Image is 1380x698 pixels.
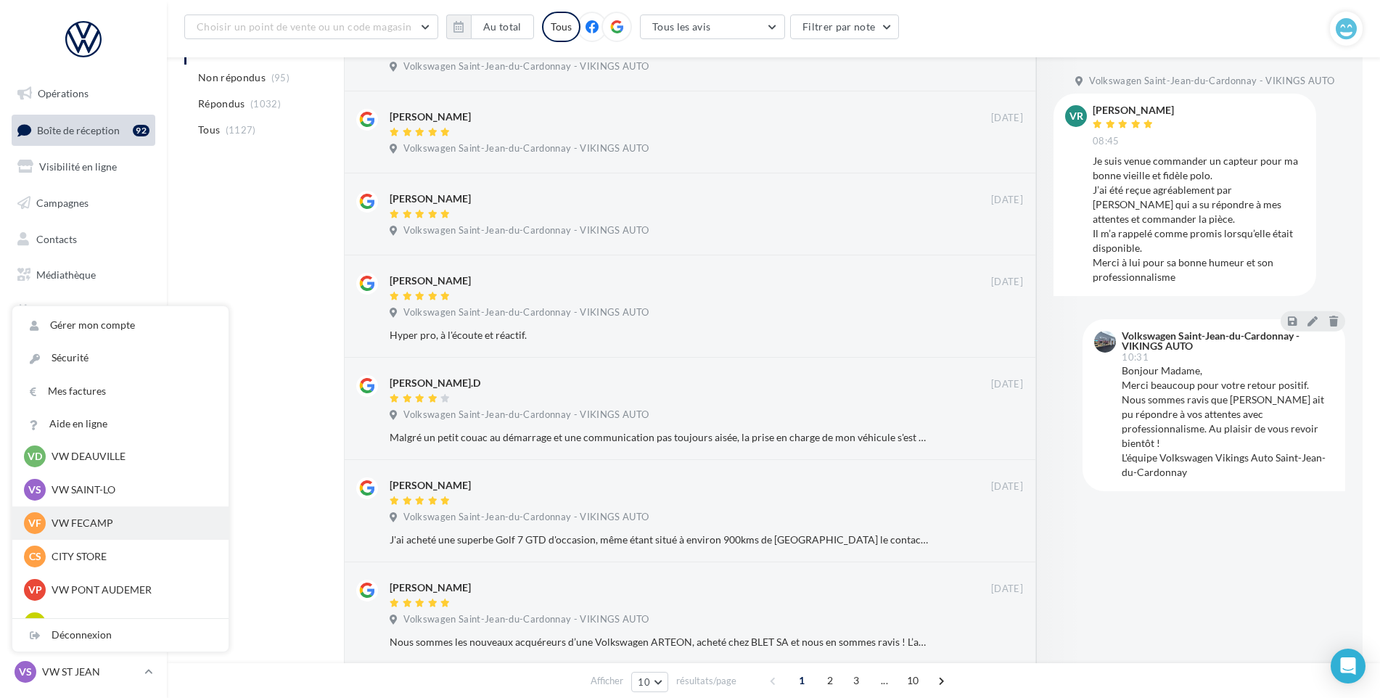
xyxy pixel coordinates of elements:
[390,376,480,390] div: [PERSON_NAME].D
[638,676,650,688] span: 10
[29,549,41,564] span: CS
[12,658,155,686] a: VS VW ST JEAN
[991,112,1023,125] span: [DATE]
[542,12,580,42] div: Tous
[845,669,868,692] span: 3
[1093,105,1174,115] div: [PERSON_NAME]
[9,380,158,423] a: Campagnes DataOnDemand
[28,583,42,597] span: VP
[133,125,149,136] div: 92
[676,674,736,688] span: résultats/page
[390,533,929,547] div: J'ai acheté une superbe Golf 7 GTD d'occasion, même étant situé à environ 900kms de [GEOGRAPHIC_D...
[12,408,229,440] a: Aide en ligne
[9,296,158,327] a: Calendrier
[390,274,471,288] div: [PERSON_NAME]
[12,619,229,652] div: Déconnexion
[873,669,896,692] span: ...
[403,60,649,73] span: Volkswagen Saint-Jean-du-Cardonnay - VIKINGS AUTO
[52,583,211,597] p: VW PONT AUDEMER
[403,306,649,319] span: Volkswagen Saint-Jean-du-Cardonnay - VIKINGS AUTO
[991,378,1023,391] span: [DATE]
[184,15,438,39] button: Choisir un point de vente ou un code magasin
[390,580,471,595] div: [PERSON_NAME]
[991,194,1023,207] span: [DATE]
[790,15,900,39] button: Filtrer par note
[9,332,158,375] a: PLV et print personnalisable
[403,224,649,237] span: Volkswagen Saint-Jean-du-Cardonnay - VIKINGS AUTO
[1093,135,1120,148] span: 08:45
[403,511,649,524] span: Volkswagen Saint-Jean-du-Cardonnay - VIKINGS AUTO
[640,15,785,39] button: Tous les avis
[390,328,929,342] div: Hyper pro, à l'écoute et réactif.
[1089,75,1334,88] span: Volkswagen Saint-Jean-du-Cardonnay - VIKINGS AUTO
[9,188,158,218] a: Campagnes
[198,123,220,137] span: Tous
[1331,649,1365,683] div: Open Intercom Messenger
[991,480,1023,493] span: [DATE]
[12,309,229,342] a: Gérer mon compte
[471,15,534,39] button: Au total
[226,124,256,136] span: (1127)
[790,669,813,692] span: 1
[446,15,534,39] button: Au total
[991,583,1023,596] span: [DATE]
[12,375,229,408] a: Mes factures
[631,672,668,692] button: 10
[42,665,139,679] p: VW ST JEAN
[29,616,41,631] span: VL
[197,20,411,33] span: Choisir un point de vente ou un code magasin
[250,98,281,110] span: (1032)
[9,78,158,109] a: Opérations
[9,224,158,255] a: Contacts
[390,192,471,206] div: [PERSON_NAME]
[818,669,842,692] span: 2
[591,674,623,688] span: Afficher
[390,430,929,445] div: Malgré un petit couac au démarrage et une communication pas toujours aisée, la prise en charge de...
[901,669,925,692] span: 10
[652,20,711,33] span: Tous les avis
[52,616,211,631] p: VW LISIEUX
[1122,353,1149,362] span: 10:31
[403,613,649,626] span: Volkswagen Saint-Jean-du-Cardonnay - VIKINGS AUTO
[198,97,245,111] span: Répondus
[390,635,929,649] div: Nous sommes les nouveaux acquéreurs d’une Volkswagen ARTEON, acheté chez BLET SA et nous en somme...
[271,72,289,83] span: (95)
[12,342,229,374] a: Sécurité
[1093,154,1305,284] div: Je suis venue commander un capteur pour ma bonne vieille et fidèle polo. J’ai été reçue agréablem...
[52,549,211,564] p: CITY STORE
[1122,364,1334,480] div: Bonjour Madame, Merci beaucoup pour votre retour positif. Nous sommes ravis que [PERSON_NAME] ait...
[36,232,77,245] span: Contacts
[37,123,120,136] span: Boîte de réception
[36,268,96,281] span: Médiathèque
[52,516,211,530] p: VW FECAMP
[9,260,158,290] a: Médiathèque
[36,197,89,209] span: Campagnes
[991,276,1023,289] span: [DATE]
[38,87,89,99] span: Opérations
[36,305,85,317] span: Calendrier
[52,449,211,464] p: VW DEAUVILLE
[198,70,266,85] span: Non répondus
[9,115,158,146] a: Boîte de réception92
[403,408,649,422] span: Volkswagen Saint-Jean-du-Cardonnay - VIKINGS AUTO
[28,483,41,497] span: VS
[28,449,42,464] span: VD
[403,142,649,155] span: Volkswagen Saint-Jean-du-Cardonnay - VIKINGS AUTO
[1069,109,1083,123] span: Vr
[28,516,41,530] span: VF
[19,665,32,679] span: VS
[1122,331,1331,351] div: Volkswagen Saint-Jean-du-Cardonnay - VIKINGS AUTO
[39,160,117,173] span: Visibilité en ligne
[9,152,158,182] a: Visibilité en ligne
[390,110,471,124] div: [PERSON_NAME]
[390,478,471,493] div: [PERSON_NAME]
[52,483,211,497] p: VW SAINT-LO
